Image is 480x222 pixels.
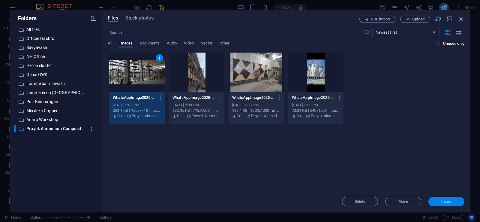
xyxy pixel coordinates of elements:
[26,26,86,33] p: All files
[220,40,229,48] span: Other
[184,40,193,48] span: Video
[14,89,97,96] div: summerecon [GEOGRAPHIC_DATA]
[26,107,86,114] p: Merdeka Copper
[177,113,185,119] p: Customer
[140,40,160,48] span: Documents
[14,125,97,132] div: ​Proyek Aluminium Composite Panel
[458,16,464,22] i: Close
[232,108,280,113] div: 139.4 KB | 1600x1200 | image/jpeg
[296,113,304,119] p: Customer
[398,200,408,203] span: Move
[14,125,16,132] div: ​
[113,95,155,100] p: WhatsAppImage2025-09-06at14.56.30_17cc23e8-nOucbUOR1-Gxuozv4WTFlg.jpg
[14,98,97,105] div: Puri Kembangan
[26,44,86,51] p: Savyavasa
[14,35,97,42] div: Officer Hasbro
[412,17,424,21] span: Upload
[26,80,86,87] p: Lounge bar uluwatu
[26,35,86,42] p: Officer Hasbro
[108,14,118,22] span: Files
[119,40,133,48] span: Images
[172,95,215,100] p: WhatsAppImage2025-09-06at14.56.30_9f9ab322-su3kSRFfdp4f3s0P6o3YdQ.jpg
[342,197,378,206] button: Delete
[251,113,280,119] p: Proyek Aluminium Composite Panel
[292,108,340,113] div: 72.84 KB | 540x1200 | image/jpeg
[113,102,161,108] div: [DATE] 2:33 PM
[26,125,86,132] p: Proyek Aluminium Composite Panel
[26,53,86,60] p: Nei Office
[14,71,97,78] div: Glass GWK
[90,15,97,22] i: Create new folder
[26,62,86,69] p: Heron cluster
[359,16,395,23] button: URL import
[14,80,97,87] div: Lounge bar uluwatu
[428,197,464,206] button: Insert
[26,71,86,78] p: Glass GWK
[441,200,452,203] span: Insert
[14,62,97,69] div: Heron cluster
[371,17,390,21] span: URL import
[400,16,430,23] button: Upload
[14,14,37,22] p: Folders
[108,40,112,48] span: All
[14,53,97,60] div: Nei Office
[292,95,334,100] p: WhatsAppImage2025-09-06at14.55.38_9c790fb7-oyIFDmZTtdAoFnOBHLX2mg.jpg
[26,89,86,96] p: summerecon [GEOGRAPHIC_DATA]
[237,113,245,119] p: Customer
[232,102,280,108] div: [DATE] 2:33 PM
[311,113,340,119] p: Proyek Aluminium Composite Panel
[435,16,442,22] i: Reload
[113,108,161,113] div: 263.1 KB | 1600x718 | image/jpeg
[292,102,340,108] div: [DATE] 2:33 PM
[14,44,97,51] div: Savyavasa
[167,40,177,48] span: Audio
[232,95,275,100] p: WhatsAppImage2025-09-06at14.56.29_570f52a3-uVBaTF0wDB2r_RWQ-9y-bA.jpg
[201,40,213,48] span: Vector
[132,113,161,119] p: Proyek Aluminium Composite Panel
[443,41,464,46] p: Displays only files that are not in use on the website. Files added during this session can still...
[14,125,86,132] div: Proyek Aluminium Composite Panel
[26,98,86,105] p: Puri Kembangan
[172,108,221,113] div: 192.36 KB | 718x1600 | image/jpeg
[446,16,453,22] i: Minimize
[26,116,86,123] p: Adaro Workshop
[191,113,221,119] p: Proyek Aluminium Composite Panel
[14,116,97,123] div: Adaro Workshop
[117,113,125,119] p: Customer
[355,200,366,203] span: Delete
[292,113,340,119] div: By: Customer | Folder: Proyek Aluminium Composite Panel
[172,113,221,119] div: By: Customer | Folder: Proyek Aluminium Composite Panel
[125,14,154,22] span: Stock photos
[172,102,221,108] div: [DATE] 2:33 PM
[385,197,421,206] button: Move
[108,28,364,37] input: Search
[156,54,163,62] div: 1
[14,107,97,114] div: Merdeka Copper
